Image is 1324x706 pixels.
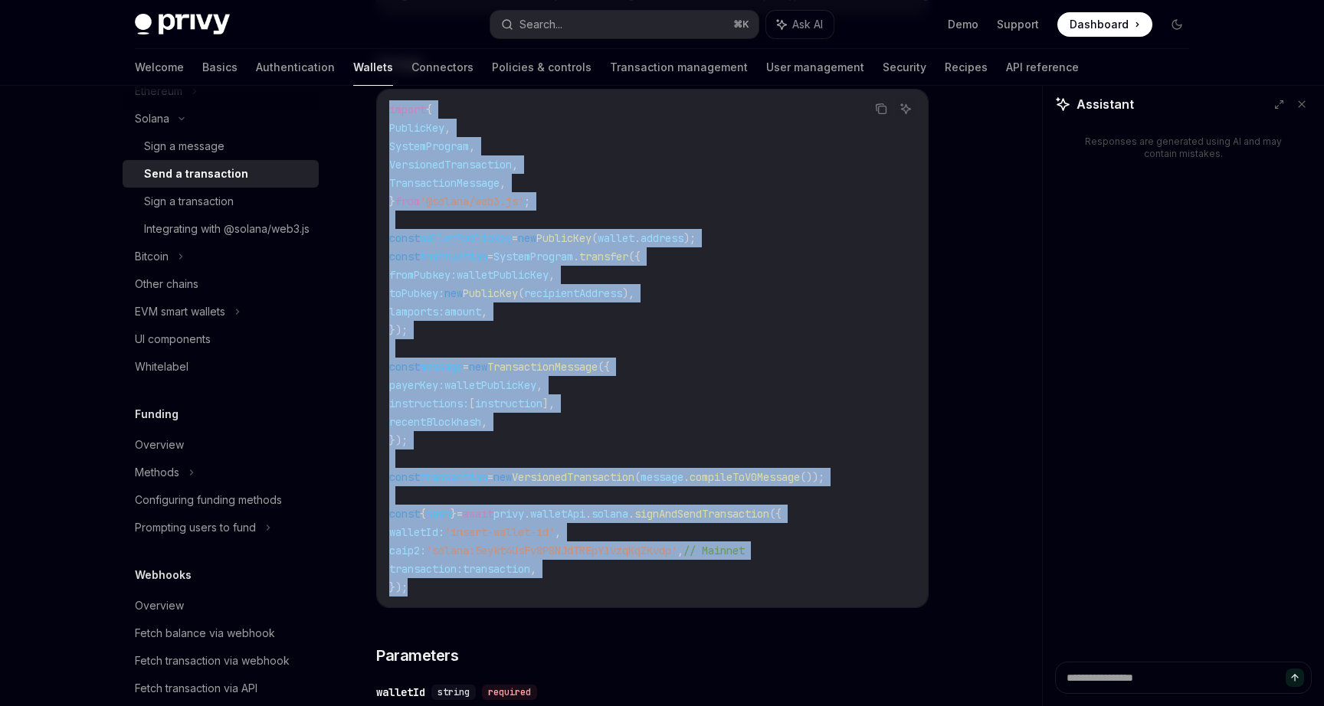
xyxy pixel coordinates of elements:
[493,250,573,263] span: SystemProgram
[444,286,463,300] span: new
[683,544,745,557] span: // Mainnet
[135,518,256,537] div: Prompting users to fund
[524,286,622,300] span: recipientAddress
[353,49,393,86] a: Wallets
[628,250,641,263] span: ({
[677,544,683,557] span: ,
[135,491,282,509] div: Configuring funding methods
[389,250,420,263] span: const
[634,470,641,484] span: (
[1286,668,1304,687] button: Send message
[389,360,420,374] span: const
[389,139,469,153] span: SystemProgram
[493,507,524,521] span: privy
[896,99,916,119] button: Ask AI
[792,17,823,32] span: Ask AI
[426,507,451,521] span: hash
[683,231,696,245] span: );
[389,525,444,539] span: walletId:
[769,507,782,521] span: ({
[641,470,683,484] span: message
[634,231,641,245] span: .
[135,302,225,321] div: EVM smart wallets
[135,330,211,348] div: UI components
[690,470,800,484] span: compileToV0Message
[628,507,634,521] span: .
[389,397,469,410] span: instructions:
[135,436,184,454] div: Overview
[530,507,585,521] span: walletApi
[492,49,592,86] a: Policies & controls
[469,397,475,410] span: [
[135,275,198,293] div: Other chains
[871,99,891,119] button: Copy the contents from the code block
[389,176,500,190] span: TransactionMessage
[389,231,420,245] span: const
[135,566,192,584] h5: Webhooks
[1057,12,1152,37] a: Dashboard
[634,507,769,521] span: signAndSendTransaction
[883,49,926,86] a: Security
[135,49,184,86] a: Welcome
[997,17,1039,32] a: Support
[641,231,683,245] span: address
[123,619,319,647] a: Fetch balance via webhook
[389,268,457,282] span: fromPubkey:
[1070,17,1129,32] span: Dashboard
[438,686,470,698] span: string
[444,378,536,392] span: walletPublicKey
[123,270,319,298] a: Other chains
[144,192,234,211] div: Sign a transaction
[524,507,530,521] span: .
[622,286,634,300] span: ),
[135,247,169,266] div: Bitcoin
[389,286,444,300] span: toPubkey:
[530,562,536,576] span: ,
[135,14,230,35] img: dark logo
[948,17,978,32] a: Demo
[389,562,463,576] span: transaction:
[457,268,549,282] span: walletPublicKey
[135,405,179,423] h5: Funding
[519,15,562,34] div: Search...
[420,250,487,263] span: instruction
[135,652,290,670] div: Fetch transaction via webhook
[123,592,319,619] a: Overview
[389,378,444,392] span: payerKey:
[475,397,542,410] span: instruction
[123,132,319,160] a: Sign a message
[444,305,481,319] span: amount
[536,231,592,245] span: PublicKey
[389,323,408,337] span: });
[683,470,690,484] span: .
[135,109,169,128] div: Solana
[512,158,518,172] span: ,
[512,470,634,484] span: VersionedTransaction
[536,378,542,392] span: ,
[542,397,555,410] span: ],
[1077,95,1134,113] span: Assistant
[389,415,481,429] span: recentBlockhash
[256,49,335,86] a: Authentication
[800,470,824,484] span: ());
[123,353,319,381] a: Whitelabel
[598,360,610,374] span: ({
[579,250,628,263] span: transfer
[420,231,512,245] span: walletPublicKey
[766,11,834,38] button: Ask AI
[376,645,458,666] span: Parameters
[123,160,319,188] a: Send a transaction
[463,360,469,374] span: =
[766,49,864,86] a: User management
[518,231,536,245] span: new
[420,507,426,521] span: {
[481,305,487,319] span: ,
[482,685,537,700] div: required
[451,507,457,521] span: }
[389,470,420,484] span: const
[123,325,319,353] a: UI components
[202,49,238,86] a: Basics
[444,525,555,539] span: 'insert-wallet-id'
[376,685,425,700] div: walletId
[420,360,463,374] span: message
